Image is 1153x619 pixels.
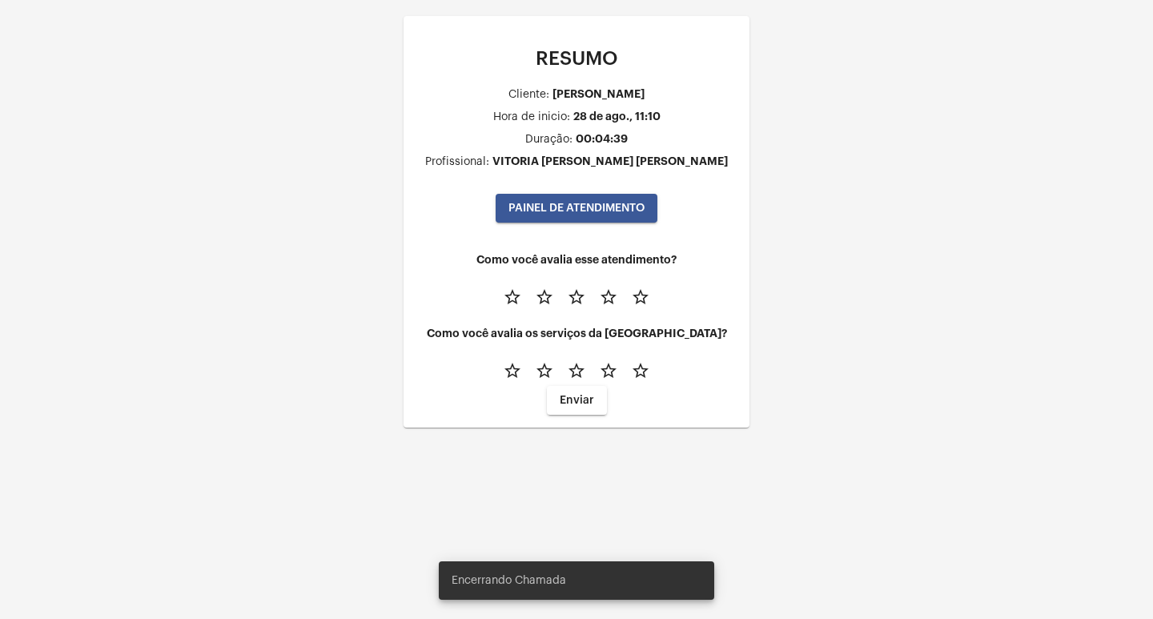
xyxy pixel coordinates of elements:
button: Enviar [547,386,607,415]
mat-icon: star_border [567,287,586,307]
mat-icon: star_border [599,287,618,307]
mat-icon: star_border [599,361,618,380]
div: VITORIA [PERSON_NAME] [PERSON_NAME] [492,155,728,167]
mat-icon: star_border [567,361,586,380]
mat-icon: star_border [631,361,650,380]
div: Cliente: [508,89,549,101]
span: PAINEL DE ATENDIMENTO [508,203,645,214]
h4: Como você avalia esse atendimento? [416,254,737,266]
div: 00:04:39 [576,133,628,145]
mat-icon: star_border [535,287,554,307]
button: PAINEL DE ATENDIMENTO [496,194,657,223]
span: Enviar [560,395,594,406]
div: Duração: [525,134,572,146]
div: Profissional: [425,156,489,168]
div: [PERSON_NAME] [552,88,645,100]
div: 28 de ago., 11:10 [573,111,661,123]
div: Hora de inicio: [493,111,570,123]
p: RESUMO [416,48,737,69]
h4: Como você avalia os serviços da [GEOGRAPHIC_DATA]? [416,328,737,340]
span: Encerrando Chamada [452,573,566,589]
mat-icon: star_border [535,361,554,380]
mat-icon: star_border [503,287,522,307]
mat-icon: star_border [503,361,522,380]
mat-icon: star_border [631,287,650,307]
